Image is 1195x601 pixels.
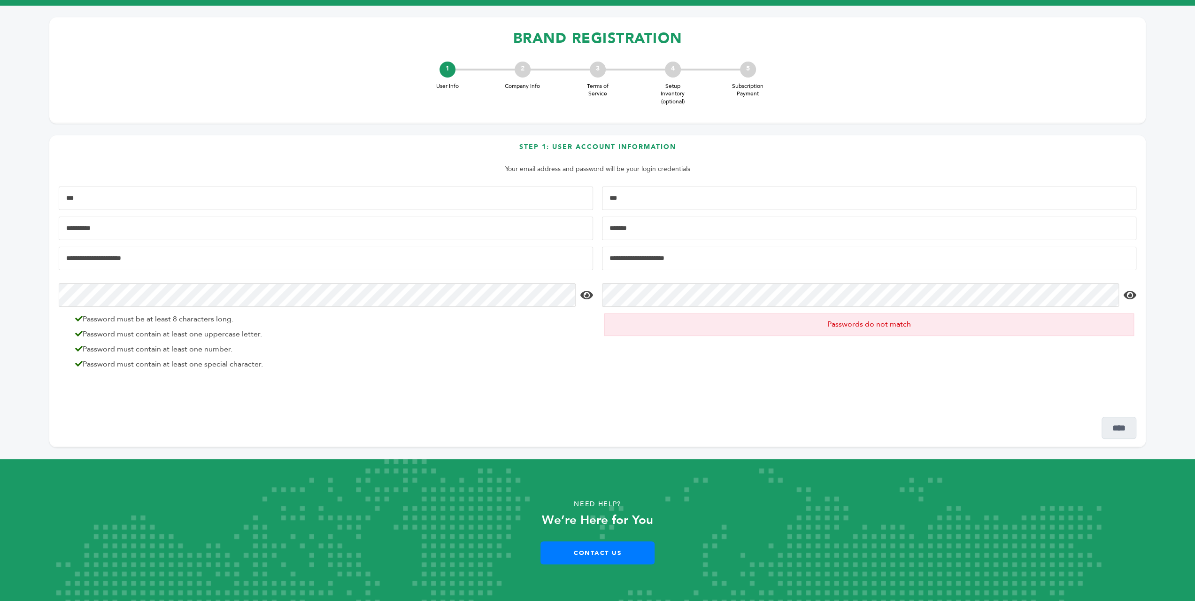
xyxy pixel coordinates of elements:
[59,217,593,240] input: Mobile Phone Number
[59,283,576,307] input: Password*
[579,82,617,98] span: Terms of Service
[515,62,531,78] div: 2
[740,62,756,78] div: 5
[59,187,593,210] input: First Name*
[63,164,1132,175] p: Your email address and password will be your login credentials
[602,187,1136,210] input: Last Name*
[602,247,1136,270] input: Confirm Email Address*
[70,313,591,325] li: Password must be at least 8 characters long.
[504,82,541,90] span: Company Info
[602,283,1119,307] input: Confirm Password*
[604,313,1134,336] p: Passwords do not match
[439,62,455,78] div: 1
[70,343,591,355] li: Password must contain at least one number.
[70,328,591,340] li: Password must contain at least one uppercase letter.
[59,247,593,270] input: Email Address*
[540,541,655,564] a: Contact Us
[665,62,681,78] div: 4
[729,82,767,98] span: Subscription Payment
[59,24,1136,52] h1: BRAND REGISTRATION
[70,359,591,370] li: Password must contain at least one special character.
[590,62,606,78] div: 3
[429,82,466,90] span: User Info
[654,82,692,106] span: Setup Inventory (optional)
[602,217,1136,240] input: Job Title*
[542,512,653,529] strong: We’re Here for You
[59,380,201,417] iframe: reCAPTCHA
[60,497,1135,511] p: Need Help?
[59,142,1136,159] h3: Step 1: User Account Information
